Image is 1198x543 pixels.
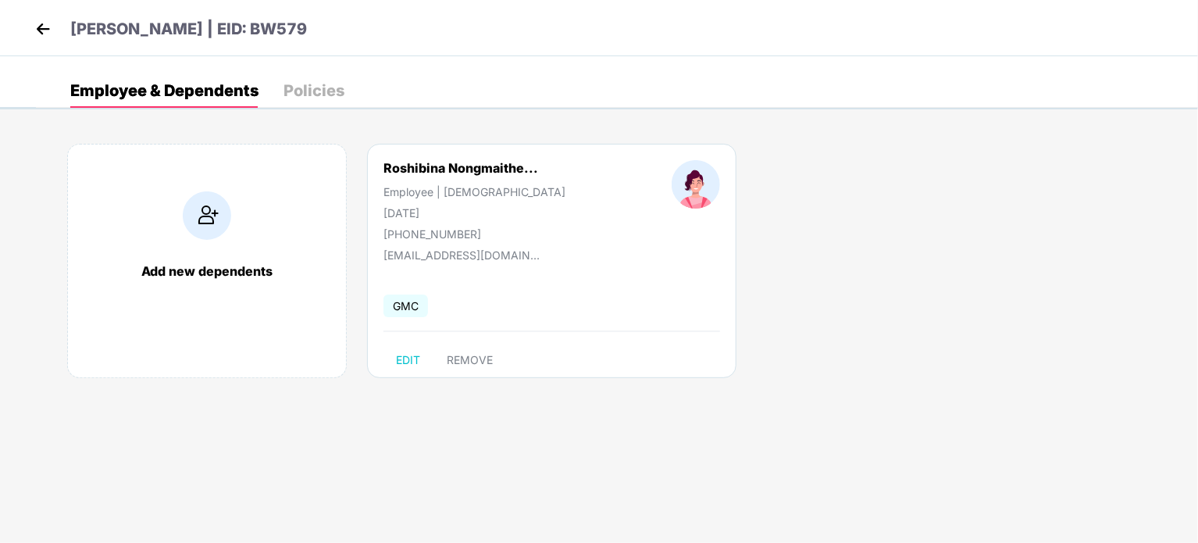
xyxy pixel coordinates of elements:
[383,348,433,373] button: EDIT
[383,227,565,241] div: [PHONE_NUMBER]
[383,206,565,220] div: [DATE]
[283,83,344,98] div: Policies
[383,295,428,317] span: GMC
[183,191,231,240] img: addIcon
[70,17,307,41] p: [PERSON_NAME] | EID: BW579
[383,248,540,262] div: [EMAIL_ADDRESS][DOMAIN_NAME]
[447,354,493,366] span: REMOVE
[396,354,420,366] span: EDIT
[672,160,720,209] img: profileImage
[383,160,538,176] div: Roshibina Nongmaithe...
[383,185,565,198] div: Employee | [DEMOGRAPHIC_DATA]
[31,17,55,41] img: back
[84,263,330,279] div: Add new dependents
[434,348,505,373] button: REMOVE
[70,83,258,98] div: Employee & Dependents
